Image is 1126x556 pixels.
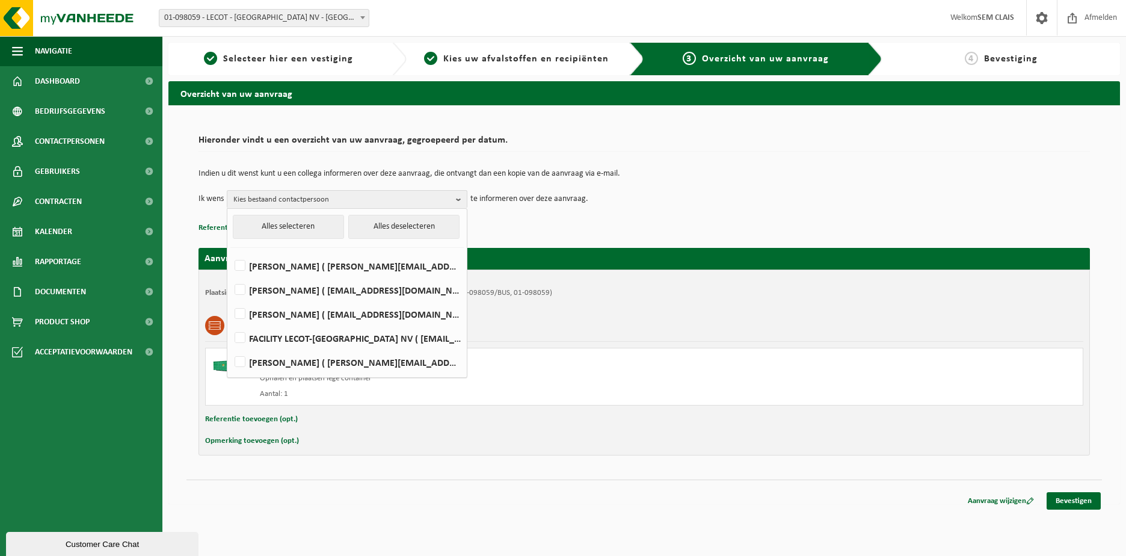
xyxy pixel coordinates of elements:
[223,54,353,64] span: Selecteer hier een vestiging
[965,52,978,65] span: 4
[205,412,298,427] button: Referentie toevoegen (opt.)
[424,52,437,65] span: 2
[35,307,90,337] span: Product Shop
[413,52,621,66] a: 2Kies uw afvalstoffen en recipiënten
[205,289,257,297] strong: Plaatsingsadres:
[260,389,692,399] div: Aantal: 1
[204,52,217,65] span: 1
[260,374,692,383] div: Ophalen en plaatsen lege container
[6,530,201,556] iframe: chat widget
[35,187,82,217] span: Contracten
[232,353,461,371] label: [PERSON_NAME] ( [PERSON_NAME][EMAIL_ADDRESS][DOMAIN_NAME] )
[470,190,588,208] p: te informeren over deze aanvraag.
[168,81,1120,105] h2: Overzicht van uw aanvraag
[1047,492,1101,510] a: Bevestigen
[233,191,451,209] span: Kies bestaand contactpersoon
[683,52,696,65] span: 3
[205,433,299,449] button: Opmerking toevoegen (opt.)
[35,337,132,367] span: Acceptatievoorwaarden
[198,135,1090,152] h2: Hieronder vindt u een overzicht van uw aanvraag, gegroepeerd per datum.
[174,52,383,66] a: 1Selecteer hier een vestiging
[212,354,248,372] img: HK-XC-20-GN-00.png
[198,190,224,208] p: Ik wens
[348,215,460,239] button: Alles deselecteren
[977,13,1014,22] strong: SEM CLAIS
[232,257,461,275] label: [PERSON_NAME] ( [PERSON_NAME][EMAIL_ADDRESS][DOMAIN_NAME] )
[205,254,295,264] strong: Aanvraag voor [DATE]
[702,54,829,64] span: Overzicht van uw aanvraag
[198,170,1090,178] p: Indien u dit wenst kunt u een collega informeren over deze aanvraag, die ontvangt dan een kopie v...
[35,66,80,96] span: Dashboard
[159,9,369,27] span: 01-098059 - LECOT - RAEDSCHELDERS NV - MAASEIK
[35,277,86,307] span: Documenten
[35,126,105,156] span: Contactpersonen
[35,156,80,187] span: Gebruikers
[984,54,1038,64] span: Bevestiging
[232,329,461,347] label: FACILITY LECOT-[GEOGRAPHIC_DATA] NV ( [EMAIL_ADDRESS][DOMAIN_NAME] )
[35,96,105,126] span: Bedrijfsgegevens
[35,247,81,277] span: Rapportage
[159,10,369,26] span: 01-098059 - LECOT - RAEDSCHELDERS NV - MAASEIK
[232,281,461,299] label: [PERSON_NAME] ( [EMAIL_ADDRESS][DOMAIN_NAME] )
[232,305,461,323] label: [PERSON_NAME] ( [EMAIL_ADDRESS][DOMAIN_NAME] )
[227,190,467,208] button: Kies bestaand contactpersoon
[443,54,609,64] span: Kies uw afvalstoffen en recipiënten
[35,36,72,66] span: Navigatie
[198,220,291,236] button: Referentie toevoegen (opt.)
[233,215,344,239] button: Alles selecteren
[959,492,1043,510] a: Aanvraag wijzigen
[35,217,72,247] span: Kalender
